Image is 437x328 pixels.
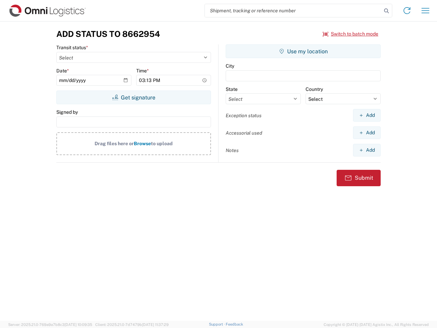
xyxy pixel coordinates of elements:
[226,63,234,69] label: City
[56,91,211,104] button: Get signature
[205,4,382,17] input: Shipment, tracking or reference number
[8,323,92,327] span: Server: 2025.21.0-769a9a7b8c3
[56,44,88,51] label: Transit status
[306,86,323,92] label: Country
[56,109,78,115] label: Signed by
[226,112,262,119] label: Exception status
[353,109,381,122] button: Add
[323,28,378,40] button: Switch to batch mode
[136,68,149,74] label: Time
[134,141,151,146] span: Browse
[353,144,381,156] button: Add
[142,323,169,327] span: [DATE] 11:37:29
[226,86,238,92] label: State
[65,323,92,327] span: [DATE] 10:09:35
[324,322,429,328] span: Copyright © [DATE]-[DATE] Agistix Inc., All Rights Reserved
[56,68,69,74] label: Date
[151,141,173,146] span: to upload
[209,322,226,326] a: Support
[226,147,239,153] label: Notes
[56,29,160,39] h3: Add Status to 8662954
[95,323,169,327] span: Client: 2025.21.0-7d7479b
[353,126,381,139] button: Add
[337,170,381,186] button: Submit
[95,141,134,146] span: Drag files here or
[226,44,381,58] button: Use my location
[226,130,262,136] label: Accessorial used
[226,322,243,326] a: Feedback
